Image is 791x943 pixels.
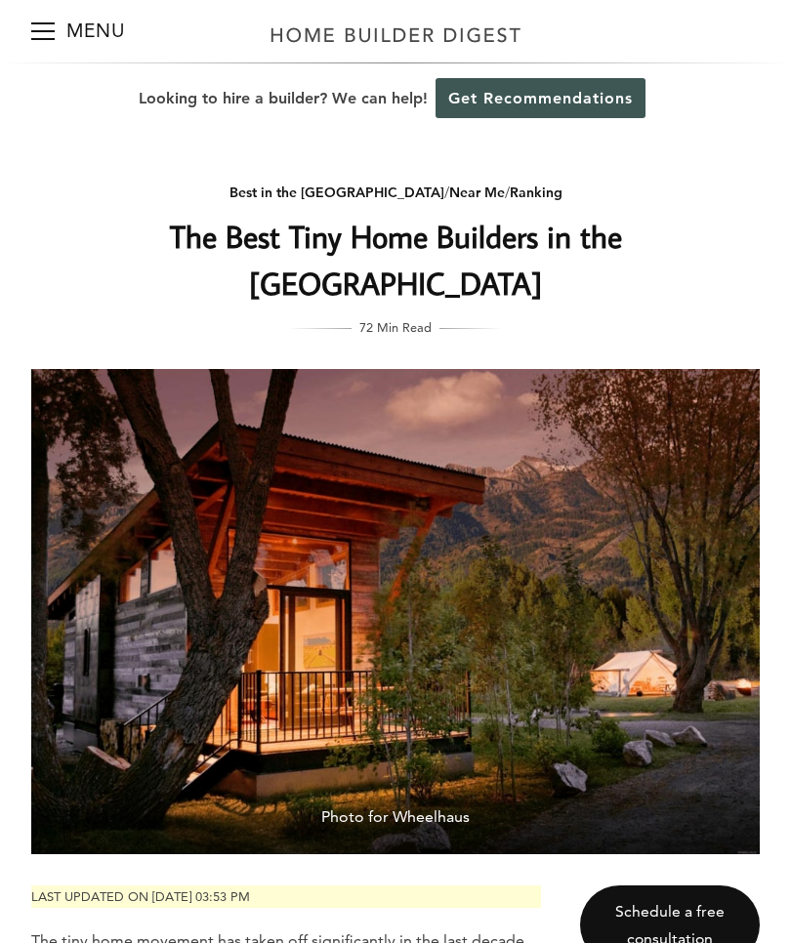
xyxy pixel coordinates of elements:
[359,316,432,338] span: 72 Min Read
[31,181,760,205] div: / /
[31,30,55,32] span: Menu
[436,78,645,118] a: Get Recommendations
[229,184,444,201] a: Best in the [GEOGRAPHIC_DATA]
[262,16,530,54] img: Home Builder Digest
[449,184,505,201] a: Near Me
[31,213,760,307] h1: The Best Tiny Home Builders in the [GEOGRAPHIC_DATA]
[31,885,541,908] p: Last updated on [DATE] 03:53 pm
[31,788,760,854] span: Photo for Wheelhaus
[510,184,562,201] a: Ranking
